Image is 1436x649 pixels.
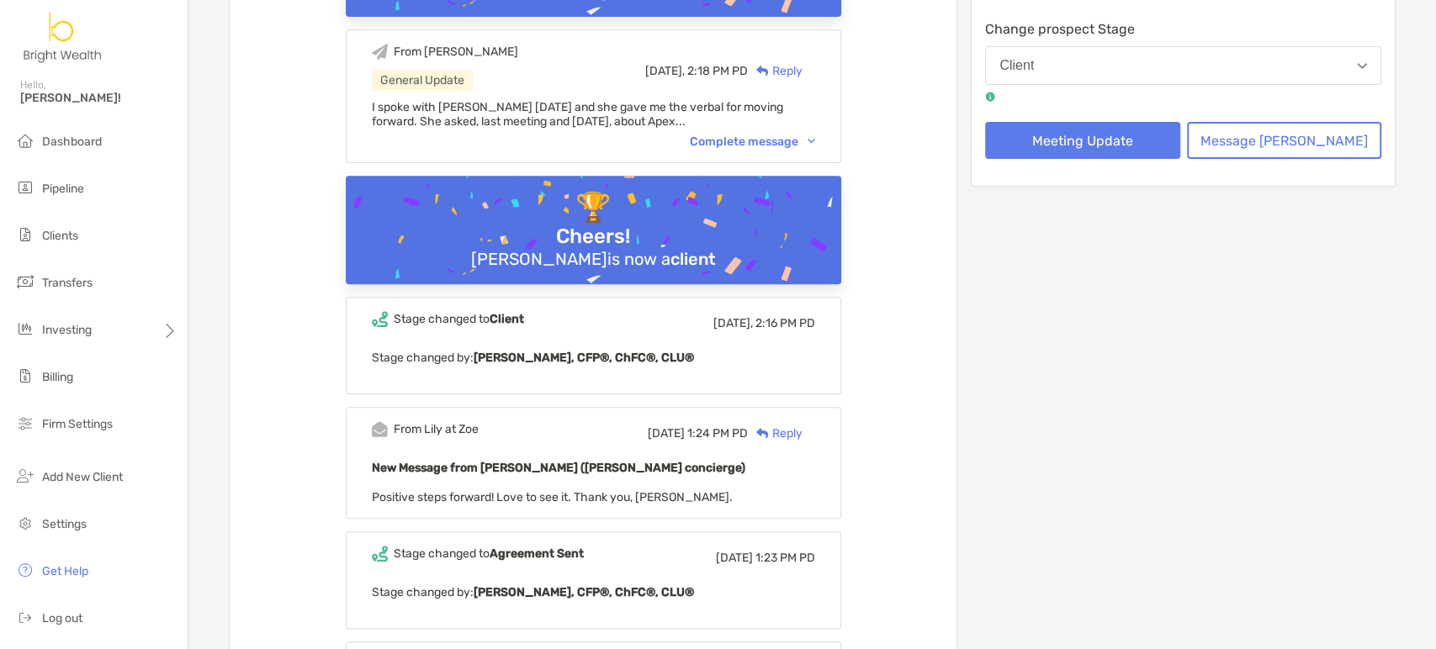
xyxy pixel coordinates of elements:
img: add_new_client icon [15,466,35,486]
span: Settings [42,517,87,531]
img: logout icon [15,607,35,627]
img: clients icon [15,224,35,245]
img: Zoe Logo [20,7,106,67]
b: [PERSON_NAME], CFP®, ChFC®, CLU® [474,585,694,599]
span: Positive steps forward! Love to see it. Thank you, [PERSON_NAME]. [372,490,733,504]
p: Change prospect Stage [985,18,1381,40]
img: Event icon [372,44,388,60]
div: From [PERSON_NAME] [394,45,518,59]
span: Get Help [42,564,88,578]
button: Client [985,46,1381,85]
img: Chevron icon [808,139,815,144]
div: Complete message [690,135,815,149]
span: I spoke with [PERSON_NAME] [DATE] and she gave me the verbal for moving forward. She asked, last ... [372,100,783,129]
span: Pipeline [42,182,84,196]
div: General Update [372,70,473,91]
span: 2:16 PM PD [755,316,815,330]
p: Stage changed by: [372,582,815,603]
img: Reply icon [756,66,769,77]
span: Firm Settings [42,417,113,431]
img: investing icon [15,319,35,339]
img: Event icon [372,546,388,562]
button: Meeting Update [985,122,1179,159]
div: 🏆 [569,191,617,225]
span: 2:18 PM PD [687,64,748,78]
div: Reply [748,62,803,80]
span: Transfers [42,276,93,290]
span: [PERSON_NAME]! [20,91,178,105]
img: Event icon [372,311,388,327]
span: Billing [42,370,73,384]
span: Dashboard [42,135,102,149]
span: [DATE] [716,551,753,565]
span: 1:24 PM PD [687,426,748,441]
span: [DATE] [648,426,685,441]
div: Client [999,58,1034,73]
img: billing icon [15,366,35,386]
p: Stage changed by: [372,347,815,368]
span: Clients [42,229,78,243]
img: Confetti [346,176,841,321]
div: Reply [748,425,803,442]
span: Investing [42,323,92,337]
b: Client [490,312,524,326]
b: Agreement Sent [490,546,584,561]
span: Add New Client [42,470,123,484]
img: get-help icon [15,560,35,580]
img: settings icon [15,513,35,533]
span: [DATE], [713,316,753,330]
img: firm-settings icon [15,413,35,433]
b: New Message from [PERSON_NAME] ([PERSON_NAME] concierge) [372,461,745,475]
div: Stage changed to [394,546,584,561]
span: [DATE], [645,64,685,78]
div: From Lily at Zoe [394,422,479,436]
div: [PERSON_NAME] is now a [464,249,723,269]
img: dashboard icon [15,130,35,150]
img: Event icon [372,421,388,437]
div: Stage changed to [394,312,524,326]
img: pipeline icon [15,177,35,198]
img: Open dropdown arrow [1357,63,1367,69]
img: transfers icon [15,272,35,292]
div: Cheers! [549,224,637,249]
button: Message [PERSON_NAME] [1187,122,1381,159]
b: [PERSON_NAME], CFP®, ChFC®, CLU® [474,351,694,365]
b: client [670,249,716,269]
img: tooltip [985,92,995,102]
span: Log out [42,611,82,625]
img: Reply icon [756,428,769,439]
span: 1:23 PM PD [755,551,815,565]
